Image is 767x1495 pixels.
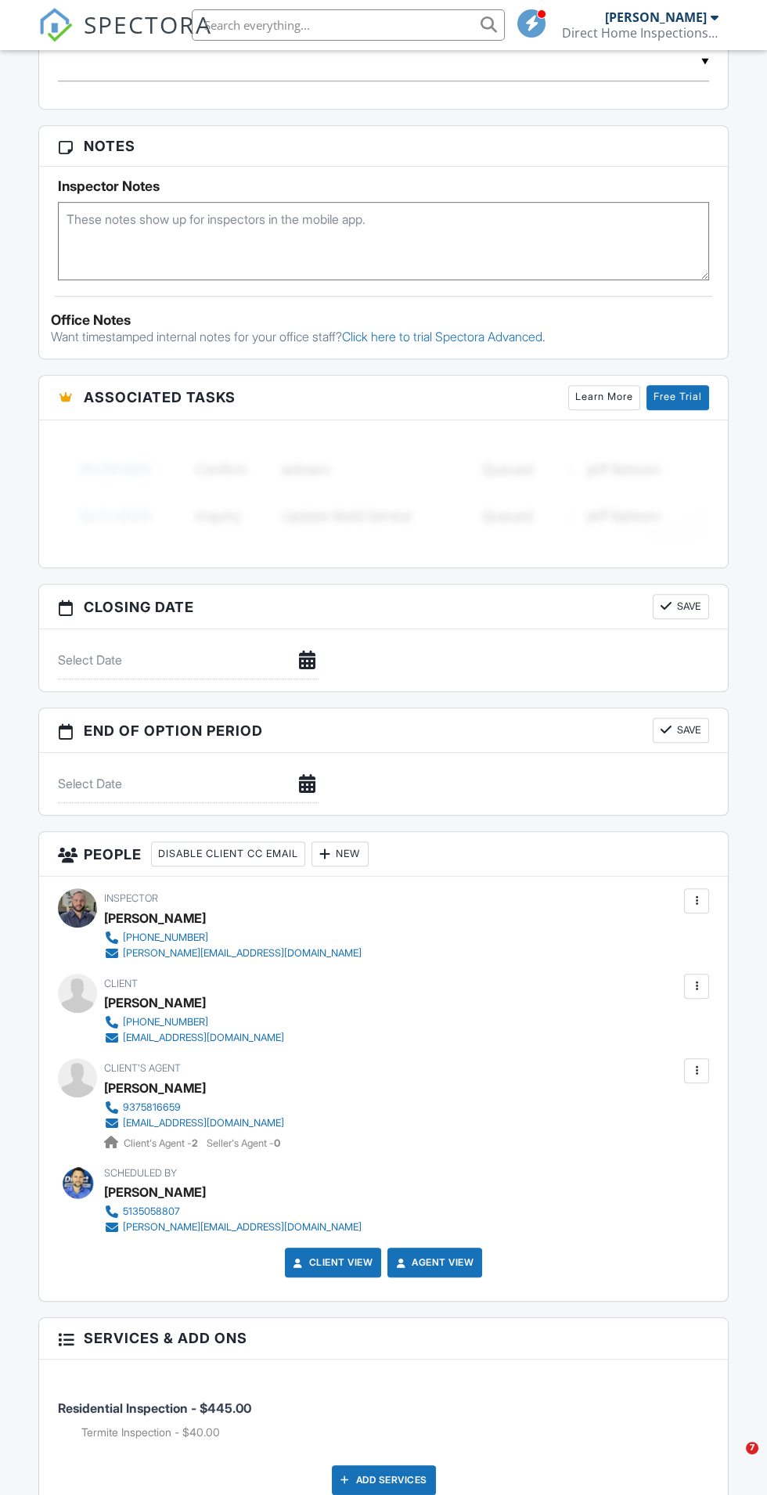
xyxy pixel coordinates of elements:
a: 5135058807 [104,1204,362,1219]
span: Client's Agent - [124,1137,200,1149]
div: [PERSON_NAME] [104,1180,206,1204]
div: Disable Client CC Email [151,841,305,866]
a: [EMAIL_ADDRESS][DOMAIN_NAME] [104,1030,284,1046]
h5: Inspector Notes [58,178,709,194]
input: Select Date [58,765,319,803]
a: Learn More [568,385,640,410]
a: Free Trial [646,385,709,410]
div: Direct Home Inspections LLC [562,25,718,41]
span: Seller's Agent - [207,1137,280,1149]
a: [EMAIL_ADDRESS][DOMAIN_NAME] [104,1115,284,1131]
div: [PHONE_NUMBER] [123,931,208,944]
h3: People [39,832,728,877]
div: [PERSON_NAME][EMAIL_ADDRESS][DOMAIN_NAME] [123,947,362,960]
div: 9375816659 [123,1101,181,1114]
li: Add on: Termite Inspection [81,1425,709,1440]
button: Save [653,594,709,619]
span: Closing date [84,596,194,618]
div: [PERSON_NAME] [605,9,707,25]
div: [PHONE_NUMBER] [123,1016,208,1028]
span: Client [104,978,138,989]
a: [PHONE_NUMBER] [104,1014,284,1030]
span: Associated Tasks [84,387,236,408]
button: Save [653,718,709,743]
li: Service: Residential Inspection [58,1371,709,1453]
div: [PERSON_NAME][EMAIL_ADDRESS][DOMAIN_NAME] [123,1221,362,1234]
p: Want timestamped internal notes for your office staff? [51,328,716,345]
span: Scheduled By [104,1167,177,1179]
a: Click here to trial Spectora Advanced. [342,329,546,344]
span: SPECTORA [84,8,212,41]
a: Agent View [393,1255,474,1270]
a: SPECTORA [38,21,212,54]
img: The Best Home Inspection Software - Spectora [38,8,73,42]
a: [PHONE_NUMBER] [104,930,362,946]
div: Add Services [332,1465,436,1495]
div: New [311,841,369,866]
strong: 0 [274,1137,280,1149]
span: Inspector [104,892,158,904]
div: 5135058807 [123,1205,180,1218]
div: [PERSON_NAME] [104,991,206,1014]
strong: 2 [192,1137,198,1149]
a: 9375816659 [104,1100,284,1115]
div: [EMAIL_ADDRESS][DOMAIN_NAME] [123,1117,284,1129]
iframe: Intercom live chat [714,1442,751,1479]
a: [PERSON_NAME][EMAIL_ADDRESS][DOMAIN_NAME] [104,946,362,961]
h3: Notes [39,126,728,167]
span: 7 [746,1442,758,1454]
a: Client View [290,1255,373,1270]
input: Search everything... [192,9,505,41]
input: Select Date [58,641,319,679]
h3: Services & Add ons [39,1318,728,1359]
div: [EMAIL_ADDRESS][DOMAIN_NAME] [123,1032,284,1044]
span: Residential Inspection - $445.00 [58,1400,251,1416]
div: [PERSON_NAME] [104,906,206,930]
span: Client's Agent [104,1062,181,1074]
div: Office Notes [51,312,716,328]
span: End of Option Period [84,720,263,741]
img: blurred-tasks-251b60f19c3f713f9215ee2a18cbf2105fc2d72fcd585247cf5e9ec0c957c1dd.png [58,432,709,553]
a: [PERSON_NAME] [104,1076,206,1100]
a: [PERSON_NAME][EMAIL_ADDRESS][DOMAIN_NAME] [104,1219,362,1235]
